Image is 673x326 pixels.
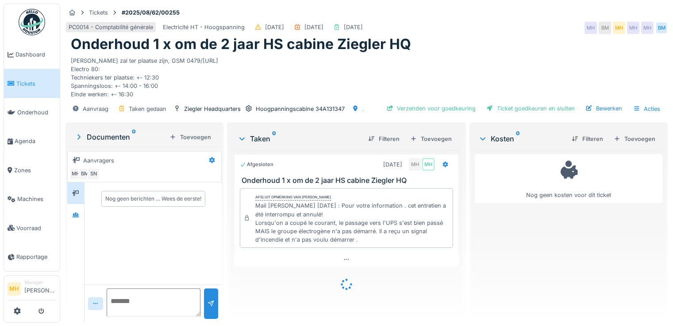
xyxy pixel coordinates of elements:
sup: 0 [516,133,520,144]
div: MH [613,22,625,34]
li: MH [8,282,21,296]
h1: Onderhoud 1 x om de 2 jaar HS cabine Ziegler HQ [71,36,411,53]
div: Taken [238,133,361,144]
span: Agenda [15,137,56,145]
div: [DATE] [265,23,284,31]
div: Filteren [365,133,403,145]
a: Machines [4,185,60,213]
img: Badge_color-CXgf-gQk.svg [19,9,45,35]
div: SN [87,168,100,180]
a: Onderhoud [4,98,60,127]
div: Tickets [89,8,108,17]
a: Voorraad [4,213,60,242]
div: [DATE] [304,23,323,31]
a: Rapportage [4,243,60,271]
div: Ziegler Headquarters [184,105,241,113]
div: BM [655,22,668,34]
div: Ticket goedkeuren en sluiten [483,102,578,114]
span: Zones [14,166,56,174]
a: Agenda [4,127,60,155]
div: MH [585,22,597,34]
div: Afsluit opmerking van [PERSON_NAME] [255,194,331,201]
a: Zones [4,156,60,185]
span: Rapportage [16,253,56,261]
sup: 0 [132,132,136,142]
div: MH [627,22,639,34]
div: Documenten [74,132,166,142]
div: Filteren [568,133,607,145]
div: [PERSON_NAME] zal ter plaatse zijn, GSM 0479/[URL] Electro 80: Techniekers ter plaatse: +- 12:30 ... [71,53,662,99]
div: Verzenden voor goedkeuring [383,102,479,114]
div: BM [599,22,611,34]
div: Toevoegen [407,133,455,145]
span: Dashboard [15,50,56,59]
span: Onderhoud [17,108,56,117]
div: Mail [PERSON_NAME] [DATE] : Pour votre information . cet entretien a été interrompu et annulé! Lo... [255,201,449,244]
div: BM [78,168,91,180]
a: MH Manager[PERSON_NAME] [8,279,56,300]
span: Voorraad [16,224,56,232]
div: Afgesloten [240,161,273,168]
div: MH [641,22,654,34]
div: Bewerken [582,102,626,114]
div: MH [409,158,421,171]
div: Electricité HT - Hoogspanning [163,23,245,31]
div: Hoogpanningscabine 34A131347 [256,105,345,113]
div: Taken gedaan [129,105,166,113]
div: . [362,105,364,113]
div: Nog geen berichten … Wees de eerste! [105,195,201,203]
div: Acties [629,102,664,115]
div: PC0014 - Comptabilité générale [69,23,153,31]
a: Dashboard [4,40,60,69]
sup: 0 [272,133,276,144]
div: Nog geen kosten voor dit ticket [481,158,657,199]
div: [DATE] [344,23,363,31]
span: Tickets [16,80,56,88]
li: [PERSON_NAME] [24,279,56,298]
div: Aanvraag [83,105,108,113]
div: Kosten [478,133,565,144]
span: Machines [17,195,56,203]
div: MH [422,158,435,171]
div: Manager [24,279,56,286]
div: Toevoegen [166,131,215,143]
a: Tickets [4,69,60,98]
div: Aanvragers [83,156,114,165]
div: Toevoegen [610,133,659,145]
div: [DATE] [383,160,402,169]
div: MH [69,168,82,180]
h3: Onderhoud 1 x om de 2 jaar HS cabine Ziegler HQ [242,176,455,185]
strong: #2025/08/62/00255 [118,8,183,17]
